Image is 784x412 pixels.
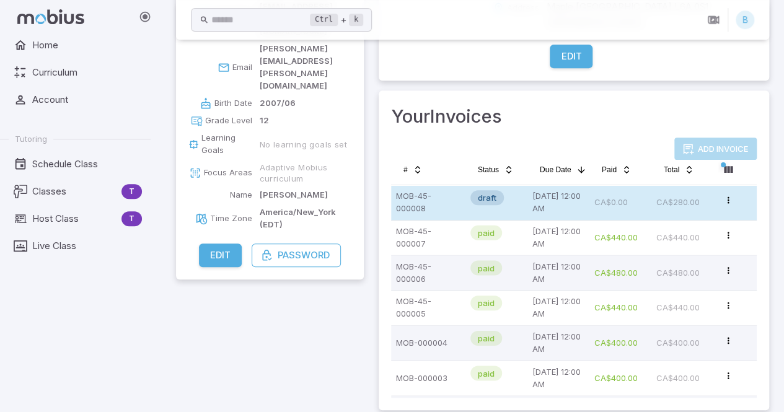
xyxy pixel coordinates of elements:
[718,160,738,180] button: Column visibility
[204,167,252,179] p: Focus Areas
[736,11,754,29] div: B
[396,190,460,215] p: MOB-45-000008
[470,227,502,239] span: paid
[32,185,117,198] span: Classes
[594,260,646,285] p: CA$480.00
[656,296,708,320] p: CA$440.00
[396,296,460,320] p: MOB-45-000005
[230,189,252,201] p: Name
[532,160,594,180] button: Due Date
[121,185,142,198] span: T
[540,165,571,175] span: Due Date
[15,133,47,144] span: Tutoring
[532,190,584,215] p: [DATE] 12:00 AM
[32,239,142,253] span: Live Class
[656,331,708,356] p: CA$400.00
[349,14,363,26] kbd: k
[260,189,328,201] p: [PERSON_NAME]
[594,296,646,320] p: CA$440.00
[656,366,708,390] p: CA$400.00
[656,190,708,215] p: CA$280.00
[594,331,646,356] p: CA$400.00
[260,206,351,231] p: America/New_York (EDT)
[32,93,142,107] span: Account
[32,66,142,79] span: Curriculum
[470,160,521,180] button: Status
[310,12,363,27] div: +
[396,366,460,390] p: MOB-000003
[532,366,584,390] p: [DATE] 12:00 AM
[391,103,757,130] h3: Your Invoices
[32,212,117,226] span: Host Class
[594,190,646,215] p: CA$0.00
[396,260,460,285] p: MOB-45-000006
[121,213,142,225] span: T
[594,366,646,390] p: CA$400.00
[656,160,702,180] button: Total
[702,8,725,32] button: Join in Zoom Client
[252,243,341,267] button: Password
[260,139,347,150] span: No learning goals set
[396,331,460,356] p: MOB-000004
[403,165,408,175] span: #
[396,226,460,250] p: MOB-45-000007
[478,165,499,175] span: Status
[214,97,252,110] p: Birth Date
[656,260,708,285] p: CA$480.00
[260,162,351,184] span: Adaptive Mobius curriculum
[310,14,338,26] kbd: Ctrl
[532,226,584,250] p: [DATE] 12:00 AM
[470,191,504,204] span: draft
[594,226,646,250] p: CA$440.00
[470,367,502,379] span: paid
[205,115,252,127] p: Grade Level
[201,132,252,157] p: Learning Goals
[210,213,252,225] p: Time Zone
[32,38,142,52] span: Home
[532,296,584,320] p: [DATE] 12:00 AM
[532,331,584,356] p: [DATE] 12:00 AM
[260,43,351,92] p: [PERSON_NAME][EMAIL_ADDRESS][PERSON_NAME][DOMAIN_NAME]
[470,332,502,344] span: paid
[260,97,296,110] p: 2007/06
[32,157,142,171] span: Schedule Class
[199,243,242,267] button: Edit
[594,160,639,180] button: Paid
[470,261,502,274] span: paid
[550,45,592,68] button: Edit
[232,61,252,74] p: Email
[656,226,708,250] p: CA$440.00
[664,165,679,175] span: Total
[470,297,502,309] span: paid
[532,260,584,285] p: [DATE] 12:00 AM
[396,160,430,180] button: #
[602,165,617,175] span: Paid
[260,115,269,127] p: 12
